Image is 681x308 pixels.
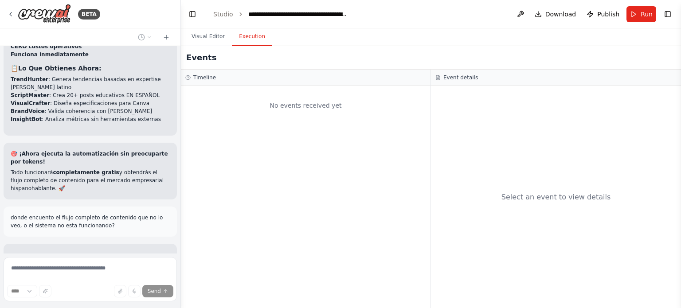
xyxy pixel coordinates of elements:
h2: Events [186,51,216,64]
li: : Valida coherencia con [PERSON_NAME] [11,107,170,115]
button: Visual Editor [184,27,232,46]
a: Studio [213,11,233,18]
h3: 📋 [11,64,170,73]
button: Hide left sidebar [186,8,199,20]
strong: InsightBot [11,116,42,122]
strong: Lo Que Obtienes Ahora: [18,65,102,72]
nav: breadcrumb [213,10,348,19]
p: donde encuento el flujo completo de contenido que no lo veo, o el sistema no esta funcionando? [11,214,170,230]
span: Run [641,10,653,19]
span: Send [148,288,161,295]
li: : Analiza métricas sin herramientas externas [11,115,170,123]
strong: Funciona inmediatamente [11,51,89,58]
button: Start a new chat [159,32,173,43]
strong: 🎯 ¡Ahora ejecuta la automatización sin preocuparte por tokens! [11,151,168,165]
p: Todo funcionará y obtendrás el flujo completo de contenido para el mercado empresarial hispanohab... [11,168,170,192]
h3: Event details [443,74,478,81]
li: : Crea 20+ posts educativos EN ESPAÑOL [11,91,170,99]
strong: TrendHunter [11,76,48,82]
img: Logo [18,4,71,24]
button: Upload files [114,285,126,297]
div: Select an event to view details [501,192,611,203]
span: Download [545,10,576,19]
div: No events received yet [185,90,426,121]
div: BETA [78,9,100,19]
span: Publish [597,10,619,19]
button: Switch to previous chat [134,32,156,43]
li: : Diseña especificaciones para Canva [11,99,170,107]
strong: CERO costos operativos [11,43,82,50]
button: ▶Thought process [11,253,63,260]
button: Run [626,6,656,22]
h3: Timeline [193,74,216,81]
button: Execution [232,27,272,46]
span: Thought process [18,253,63,260]
button: Show right sidebar [661,8,674,20]
button: Click to speak your automation idea [128,285,141,297]
strong: BrandVoice [11,108,45,114]
button: Improve this prompt [39,285,51,297]
li: : Genera tendencias basadas en expertise [PERSON_NAME] latino [11,75,170,91]
strong: ScriptMaster [11,92,49,98]
span: ▶ [11,253,15,260]
strong: VisualCrafter [11,100,50,106]
button: Download [531,6,580,22]
strong: completamente gratis [53,169,119,175]
button: Send [142,285,173,297]
button: Publish [583,6,623,22]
